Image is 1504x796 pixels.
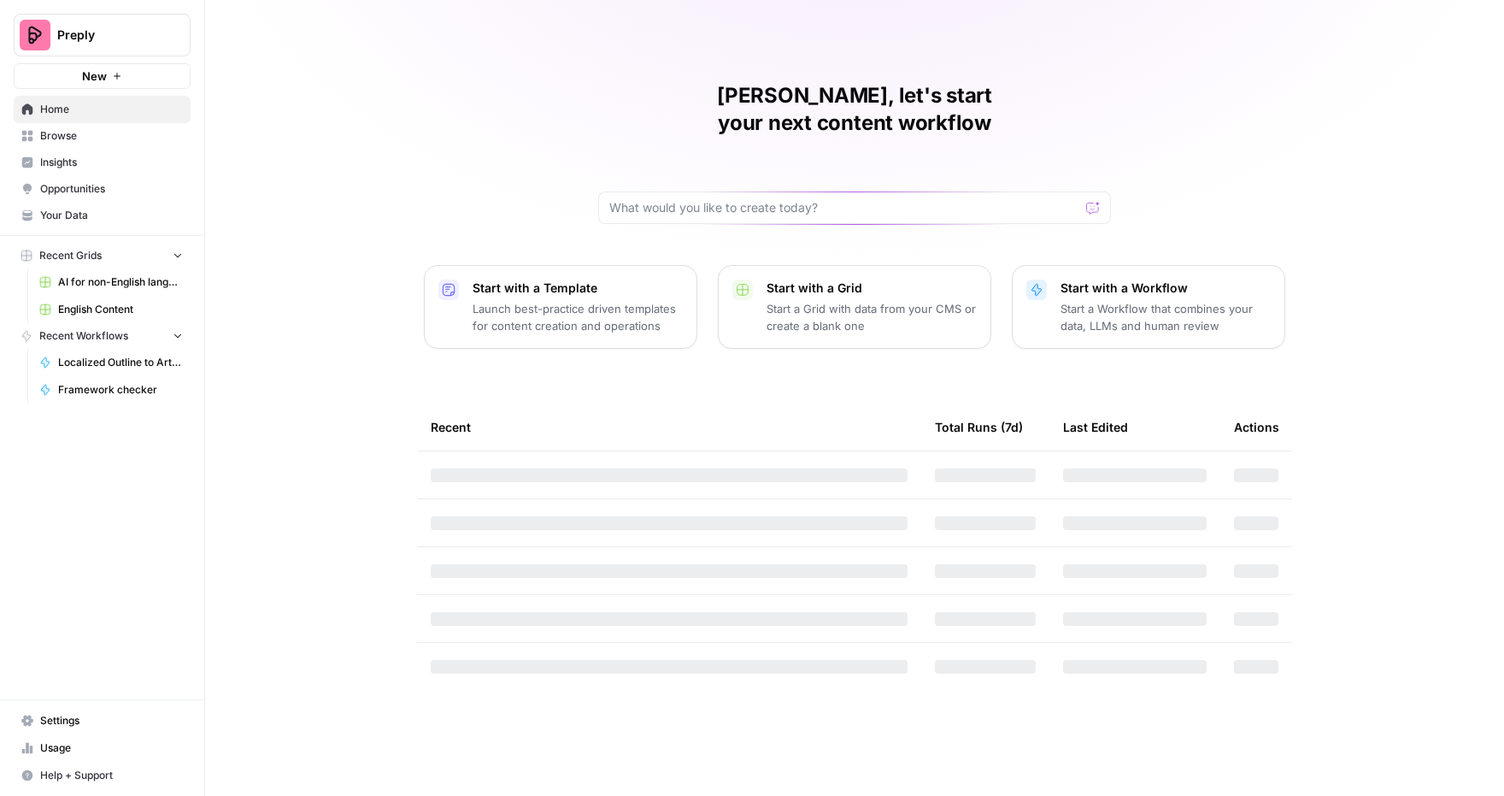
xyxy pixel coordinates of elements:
button: New [14,63,191,89]
button: Recent Workflows [14,323,191,349]
span: New [82,68,107,85]
p: Start with a Workflow [1060,280,1271,297]
div: Total Runs (7d) [935,404,1023,451]
a: AI for non-English languages [32,268,191,296]
span: AI for non-English languages [58,274,183,290]
a: Usage [14,734,191,762]
span: Insights [40,155,183,170]
span: English Content [58,302,183,317]
span: Your Data [40,208,183,223]
div: Last Edited [1063,404,1128,451]
p: Launch best-practice driven templates for content creation and operations [473,300,683,334]
span: Recent Workflows [39,328,128,344]
button: Help + Support [14,762,191,789]
p: Start with a Template [473,280,683,297]
a: Framework checker [32,376,191,404]
span: Settings [40,713,183,728]
img: Preply Logo [20,20,50,50]
p: Start a Workflow that combines your data, LLMs and human review [1060,300,1271,334]
button: Start with a WorkflowStart a Workflow that combines your data, LLMs and human review [1012,265,1285,349]
a: English Content [32,296,191,323]
p: Start a Grid with data from your CMS or create a blank one [767,300,977,334]
h1: [PERSON_NAME], let's start your next content workflow [598,82,1111,137]
a: Opportunities [14,175,191,203]
button: Start with a GridStart a Grid with data from your CMS or create a blank one [718,265,991,349]
span: Opportunities [40,181,183,197]
button: Workspace: Preply [14,14,191,56]
span: Framework checker [58,382,183,398]
a: Browse [14,122,191,150]
a: Settings [14,707,191,734]
button: Recent Grids [14,243,191,268]
div: Recent [431,404,908,451]
a: Insights [14,149,191,176]
a: Your Data [14,202,191,229]
span: Recent Grids [39,248,102,263]
span: Localized Outline to Article [58,355,183,370]
button: Start with a TemplateLaunch best-practice driven templates for content creation and operations [424,265,697,349]
span: Usage [40,740,183,756]
a: Home [14,96,191,123]
span: Browse [40,128,183,144]
div: Actions [1234,404,1279,451]
input: What would you like to create today? [609,199,1079,216]
p: Start with a Grid [767,280,977,297]
span: Help + Support [40,768,183,783]
a: Localized Outline to Article [32,349,191,376]
span: Preply [57,27,161,44]
span: Home [40,102,183,117]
